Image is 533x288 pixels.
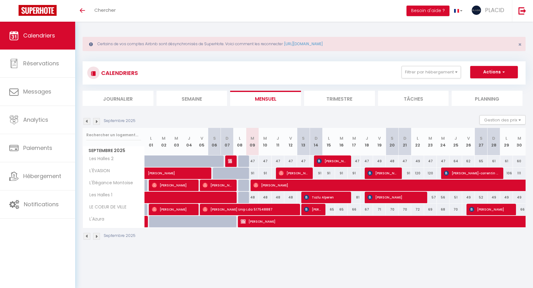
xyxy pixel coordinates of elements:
div: 106 [500,168,513,179]
div: 120 [411,168,424,179]
div: 60 [513,155,526,167]
th: 29 [500,128,513,155]
abbr: S [213,135,216,141]
button: Close [518,42,522,47]
span: Tozlu Alperen [304,191,346,203]
li: Planning [452,91,522,106]
div: 48 [284,192,297,203]
div: 111 [513,168,526,179]
span: [PERSON_NAME] [368,191,423,203]
span: L'ÉVASION [84,168,111,174]
div: Certains de vos comptes Airbnb sont désynchronisés de SuperHote. Voici comment les reconnecter : [83,37,526,51]
button: Filtrer par hébergement [402,66,461,78]
div: 69 [424,204,437,215]
th: 12 [284,128,297,155]
span: Calendriers [23,32,55,39]
span: L'Élégance Montoise [84,180,135,186]
button: Actions [470,66,518,78]
th: 24 [437,128,449,155]
div: 91 [310,168,322,179]
div: 62 [462,155,475,167]
div: 61 [500,155,513,167]
span: PLACID [485,6,504,14]
img: ... [472,6,481,15]
input: Rechercher un logement... [86,129,141,141]
div: 47 [424,155,437,167]
div: 49 [411,155,424,167]
span: [PERSON_NAME] [203,179,232,191]
span: [PERSON_NAME] [304,203,321,215]
abbr: M [340,135,343,141]
a: [URL][DOMAIN_NAME] [284,41,323,46]
div: 67 [360,204,373,215]
div: 70 [398,204,411,215]
div: 47 [437,155,449,167]
div: 120 [424,168,437,179]
abbr: J [454,135,457,141]
li: Mensuel [230,91,301,106]
button: Besoin d'aide ? [406,6,449,16]
span: L'Azura [84,216,107,223]
th: 27 [475,128,488,155]
th: 10 [259,128,272,155]
abbr: L [150,135,152,141]
div: 72 [411,204,424,215]
abbr: M [162,135,165,141]
abbr: S [391,135,393,141]
th: 23 [424,128,437,155]
abbr: V [289,135,292,141]
abbr: L [328,135,330,141]
th: 11 [272,128,284,155]
div: 70 [449,204,462,215]
div: 65 [475,155,488,167]
th: 28 [488,128,500,155]
span: [PERSON_NAME] [469,203,512,215]
abbr: L [239,135,241,141]
th: 17 [348,128,360,155]
img: Super Booking [19,5,57,16]
th: 06 [208,128,221,155]
p: Septembre 2025 [104,233,135,239]
th: 03 [170,128,183,155]
th: 19 [373,128,386,155]
abbr: M [428,135,432,141]
th: 25 [449,128,462,155]
div: 47 [259,155,272,167]
span: LE COEUR DE VILLE [84,204,128,211]
abbr: M [251,135,254,141]
div: 47 [246,155,259,167]
div: 91 [322,168,335,179]
div: 61 [488,155,500,167]
div: 49 [488,192,500,203]
div: 68 [437,204,449,215]
th: 13 [297,128,310,155]
abbr: V [378,135,381,141]
div: 48 [272,192,284,203]
span: Messages [23,88,51,95]
img: logout [518,7,526,15]
div: 48 [386,155,398,167]
li: Tâches [378,91,449,106]
abbr: M [518,135,521,141]
span: Les Halles 1 [84,192,114,199]
div: 47 [284,155,297,167]
abbr: J [188,135,190,141]
abbr: V [200,135,203,141]
div: 91 [348,168,360,179]
span: [PERSON_NAME] Unip Lda 517548887 [203,203,296,215]
th: 01 [145,128,157,155]
span: Les Halles 2 [84,155,115,162]
div: 47 [360,155,373,167]
div: 49 [462,192,475,203]
div: 48 [246,192,259,203]
p: Septembre 2025 [104,118,135,124]
th: 15 [322,128,335,155]
div: 64 [449,155,462,167]
span: [PERSON_NAME]-correntin Le Tinier-[PERSON_NAME] [444,167,499,179]
div: 56 [437,192,449,203]
abbr: M [263,135,267,141]
span: Analytics [23,116,48,124]
span: Septembre 2025 [83,146,144,155]
abbr: S [302,135,305,141]
th: 08 [234,128,246,155]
